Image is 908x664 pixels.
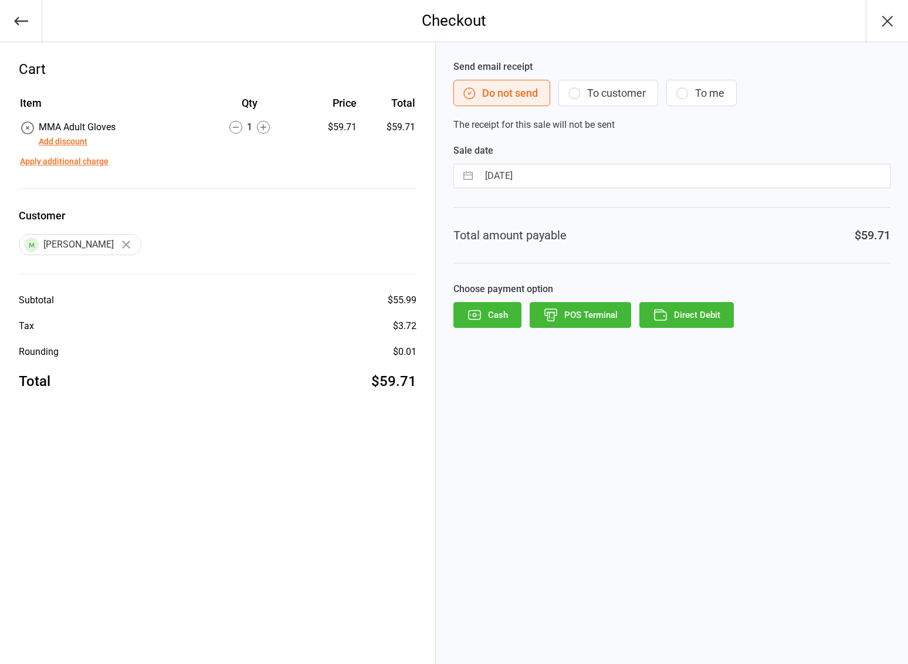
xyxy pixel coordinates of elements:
[19,208,416,223] label: Customer
[20,95,199,119] th: Item
[453,60,890,132] div: The receipt for this sale will not be sent
[19,293,54,307] div: Subtotal
[666,80,737,106] button: To me
[39,121,116,133] span: MMA Adult Gloves
[371,371,416,392] div: $59.71
[453,302,521,328] button: Cash
[39,135,87,148] button: Add discount
[453,282,890,296] label: Choose payment option
[393,345,416,359] div: $0.01
[19,234,141,255] div: [PERSON_NAME]
[361,120,415,148] td: $59.71
[19,345,59,359] div: Rounding
[361,95,415,119] th: Total
[19,371,50,392] div: Total
[453,60,890,74] label: Send email receipt
[19,59,416,80] div: Cart
[200,120,299,134] div: 1
[393,319,416,333] div: $3.72
[453,226,567,244] div: Total amount payable
[639,302,734,328] button: Direct Debit
[453,144,890,158] label: Sale date
[388,293,416,307] div: $55.99
[300,95,357,111] div: Price
[453,80,550,106] button: Do not send
[19,319,34,333] div: Tax
[855,226,890,244] div: $59.71
[20,155,109,168] button: Apply additional charge
[300,120,357,134] div: $59.71
[530,302,631,328] button: POS Terminal
[200,95,299,119] th: Qty
[558,80,658,106] button: To customer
